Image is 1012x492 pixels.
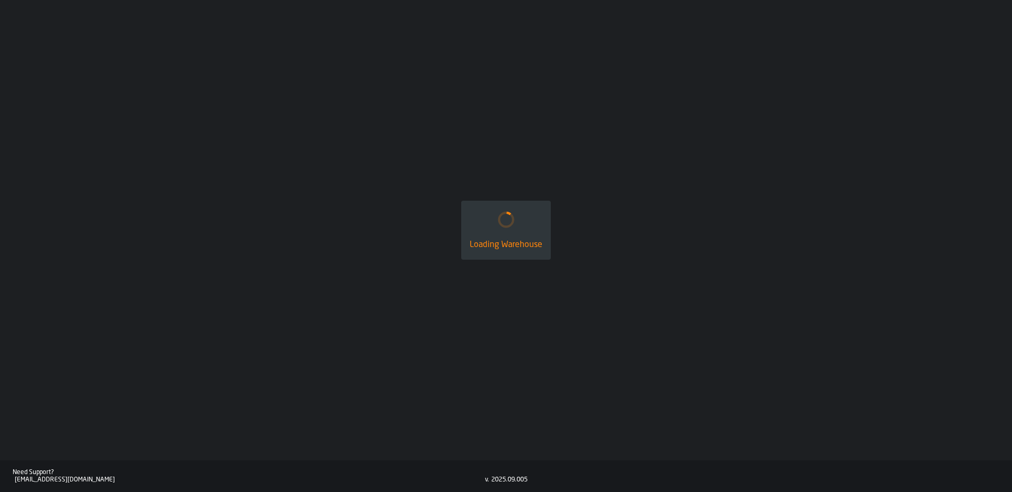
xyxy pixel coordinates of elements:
div: Need Support? [13,469,485,476]
a: Need Support?[EMAIL_ADDRESS][DOMAIN_NAME] [13,469,485,484]
div: Loading Warehouse [470,239,542,251]
div: 2025.09.005 [491,476,528,484]
div: v. [485,476,489,484]
div: [EMAIL_ADDRESS][DOMAIN_NAME] [15,476,485,484]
